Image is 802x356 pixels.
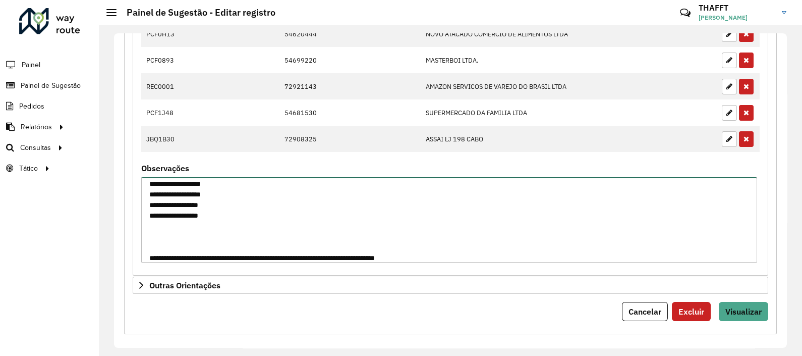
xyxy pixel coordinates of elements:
td: PCF0H13 [141,21,197,47]
button: Visualizar [719,302,768,321]
td: NOVO ATACADO COMERCIO DE ALIMENTOS LTDA [420,21,636,47]
td: 54620444 [279,21,420,47]
td: PCF0893 [141,47,197,73]
span: Pedidos [19,101,44,112]
a: Contato Rápido [674,2,696,24]
span: Cancelar [628,307,661,317]
td: JBQ1B30 [141,126,197,152]
span: Consultas [20,142,51,153]
span: Outras Orientações [149,281,220,289]
td: 72921143 [279,73,420,99]
button: Excluir [672,302,711,321]
td: MASTERBOI LTDA. [420,47,636,73]
td: 54681530 [279,99,420,126]
td: SUPERMERCADO DA FAMILIA LTDA [420,99,636,126]
a: Outras Orientações [133,277,768,294]
h3: THAFFT [699,3,774,13]
td: 72908325 [279,126,420,152]
span: [PERSON_NAME] [699,13,774,22]
td: REC0001 [141,73,197,99]
span: Relatórios [21,122,52,132]
label: Observações [141,162,189,174]
button: Cancelar [622,302,668,321]
td: AMAZON SERVICOS DE VAREJO DO BRASIL LTDA [420,73,636,99]
td: ASSAI LJ 198 CABO [420,126,636,152]
span: Painel de Sugestão [21,80,81,91]
span: Tático [19,163,38,174]
td: 54699220 [279,47,420,73]
td: PCF1J48 [141,99,197,126]
span: Excluir [678,307,704,317]
h2: Painel de Sugestão - Editar registro [117,7,275,18]
span: Visualizar [725,307,762,317]
span: Painel [22,60,40,70]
